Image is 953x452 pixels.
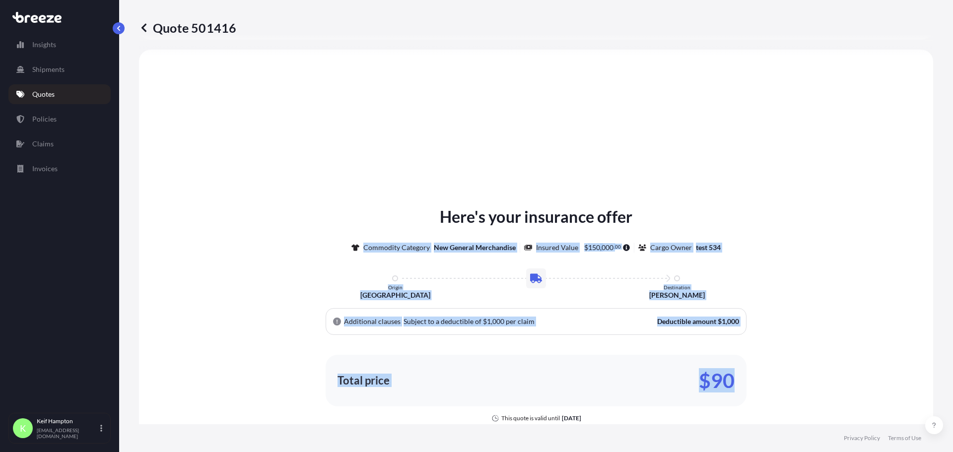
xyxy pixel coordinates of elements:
p: Insured Value [536,243,578,253]
span: 00 [615,245,621,249]
a: Terms of Use [888,434,921,442]
a: Shipments [8,60,111,79]
p: This quote is valid until [501,414,560,422]
a: Insights [8,35,111,55]
p: New General Merchandise [434,243,516,253]
p: Quote 501416 [139,20,236,36]
p: Quotes [32,89,55,99]
p: [PERSON_NAME] [649,290,705,300]
a: Invoices [8,159,111,179]
p: Here's your insurance offer [440,205,632,229]
p: Keif Hampton [37,417,98,425]
a: Privacy Policy [844,434,880,442]
span: $ [584,244,588,251]
p: $90 [699,373,735,388]
p: [GEOGRAPHIC_DATA] [360,290,430,300]
p: Insights [32,40,56,50]
a: Claims [8,134,111,154]
span: , [600,244,602,251]
p: Total price [338,376,390,386]
p: Policies [32,114,57,124]
span: 000 [602,244,613,251]
a: Quotes [8,84,111,104]
p: test 534 [696,243,721,253]
p: Shipments [32,65,65,74]
p: Subject to a deductible of $1,000 per claim [404,317,535,326]
span: . [614,245,615,249]
p: Origin [388,284,403,290]
span: 150 [588,244,600,251]
p: Invoices [32,164,58,174]
span: K [20,423,26,433]
p: [EMAIL_ADDRESS][DOMAIN_NAME] [37,427,98,439]
p: Destination [664,284,690,290]
a: Policies [8,109,111,129]
p: Cargo Owner [650,243,692,253]
p: Commodity Category [363,243,430,253]
p: Deductible amount $1,000 [657,317,739,326]
p: [DATE] [562,414,581,422]
p: Additional clauses [344,317,401,326]
p: Claims [32,139,54,149]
